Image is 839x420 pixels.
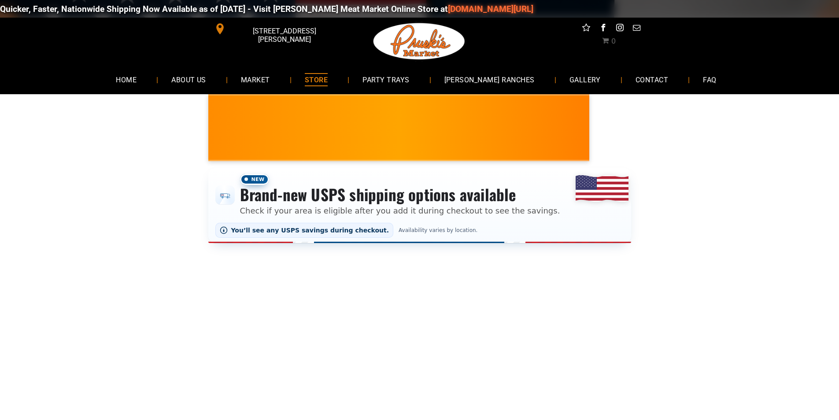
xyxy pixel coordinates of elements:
[397,227,479,233] span: Availability varies by location.
[431,68,548,91] a: [PERSON_NAME] RANCHES
[208,168,631,243] div: Shipping options announcement
[556,68,614,91] a: GALLERY
[622,68,681,91] a: CONTACT
[240,205,560,217] p: Check if your area is eligible after you add it during checkout to see the savings.
[103,68,150,91] a: HOME
[631,22,642,36] a: email
[611,37,616,45] span: 0
[228,68,283,91] a: MARKET
[444,4,530,14] a: [DOMAIN_NAME][URL]
[292,68,341,91] a: STORE
[580,22,592,36] a: Social network
[349,68,422,91] a: PARTY TRAYS
[690,68,729,91] a: FAQ
[231,227,389,234] span: You’ll see any USPS savings during checkout.
[227,22,341,48] span: [STREET_ADDRESS][PERSON_NAME]
[584,134,758,148] span: [PERSON_NAME] MARKET
[208,22,343,36] a: [STREET_ADDRESS][PERSON_NAME]
[158,68,219,91] a: ABOUT US
[372,18,467,65] img: Pruski-s+Market+HQ+Logo2-1920w.png
[614,22,625,36] a: instagram
[240,174,269,185] span: New
[240,185,560,204] h3: Brand-new USPS shipping options available
[597,22,609,36] a: facebook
